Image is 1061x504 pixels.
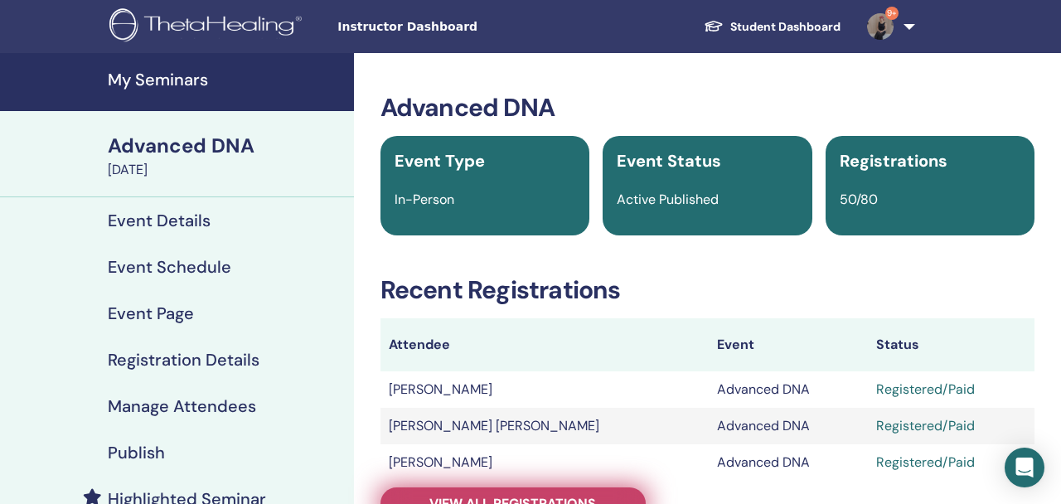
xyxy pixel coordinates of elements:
th: Event [709,318,867,371]
div: Registered/Paid [876,416,1026,436]
span: 9+ [885,7,899,20]
span: Event Type [395,150,485,172]
td: Advanced DNA [709,444,867,481]
h4: Event Page [108,303,194,323]
span: 50/80 [840,191,878,208]
td: [PERSON_NAME] [380,371,710,408]
h4: My Seminars [108,70,344,90]
td: [PERSON_NAME] [PERSON_NAME] [380,408,710,444]
td: Advanced DNA [709,408,867,444]
a: Student Dashboard [690,12,854,42]
th: Status [868,318,1034,371]
a: Advanced DNA[DATE] [98,132,354,180]
td: [PERSON_NAME] [380,444,710,481]
span: Event Status [617,150,721,172]
h4: Publish [108,443,165,463]
td: Advanced DNA [709,371,867,408]
img: default.jpg [867,13,894,40]
h4: Manage Attendees [108,396,256,416]
th: Attendee [380,318,710,371]
div: [DATE] [108,160,344,180]
img: logo.png [109,8,308,46]
div: Advanced DNA [108,132,344,160]
h4: Registration Details [108,350,259,370]
div: Registered/Paid [876,453,1026,472]
span: In-Person [395,191,454,208]
span: Active Published [617,191,719,208]
h4: Event Schedule [108,257,231,277]
div: Open Intercom Messenger [1005,448,1044,487]
h3: Advanced DNA [380,93,1034,123]
img: graduation-cap-white.svg [704,19,724,33]
h4: Event Details [108,211,211,230]
div: Registered/Paid [876,380,1026,400]
span: Registrations [840,150,947,172]
h3: Recent Registrations [380,275,1034,305]
span: Instructor Dashboard [337,18,586,36]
